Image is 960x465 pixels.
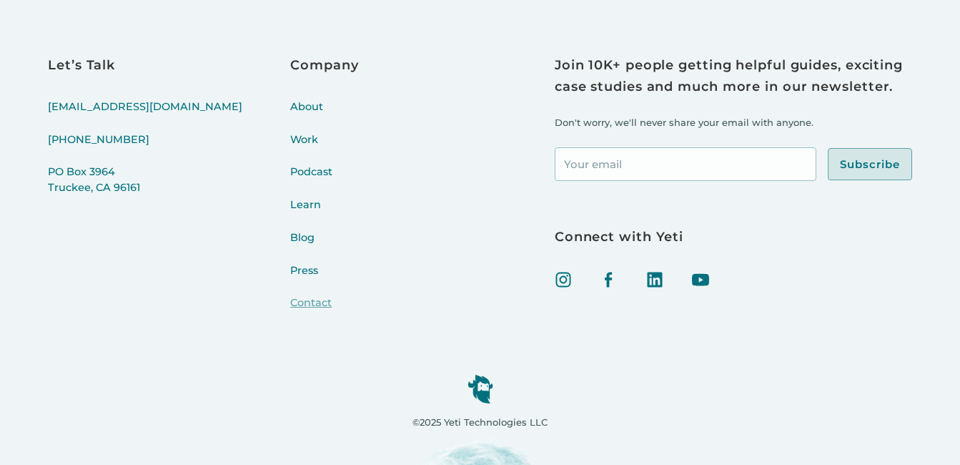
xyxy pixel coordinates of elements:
[555,55,912,97] h3: Join 10K+ people getting helpful guides, exciting case studies and much more in our newsletter.
[48,99,242,132] a: [EMAIL_ADDRESS][DOMAIN_NAME]
[48,55,242,77] h3: Let’s Talk
[555,115,912,130] p: Don't worry, we'll never share your email with anyone.
[555,271,572,288] img: Instagram icon
[692,271,709,288] img: Youtube icon
[828,148,912,181] input: Subscribe
[290,99,358,132] a: About
[467,374,493,403] img: yeti logo icon
[555,147,816,181] input: Your email
[555,147,912,181] form: Footer Newsletter Signup
[48,132,242,165] a: [PHONE_NUMBER]
[600,271,618,288] img: facebook icon
[555,227,912,248] h3: Connect with Yeti
[290,263,358,296] a: Press
[290,197,358,230] a: Learn
[412,415,548,430] p: ©2025 Yeti Technologies LLC
[646,271,663,288] img: linked in icon
[290,165,358,197] a: Podcast
[48,165,242,213] a: PO Box 3964Truckee, CA 96161
[290,230,358,263] a: Blog
[290,132,358,165] a: Work
[290,55,358,77] h3: Company
[290,295,358,328] a: Contact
